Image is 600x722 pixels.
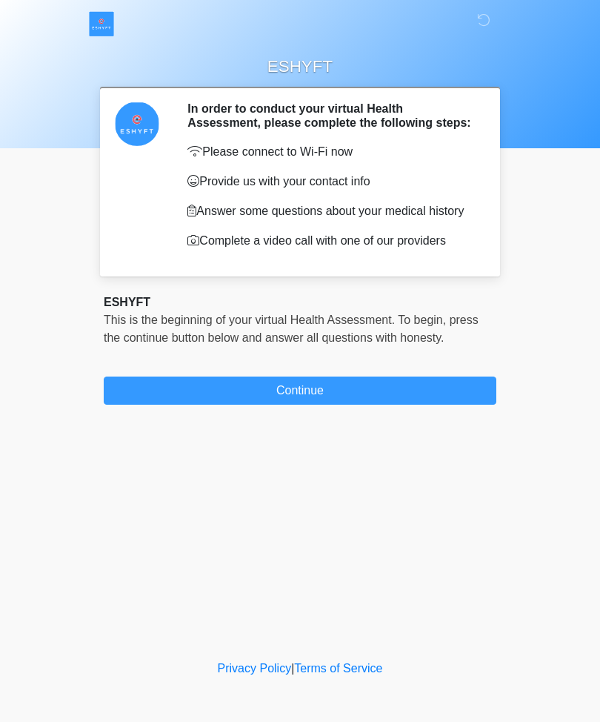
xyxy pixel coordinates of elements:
p: Complete a video call with one of our providers [187,232,474,250]
p: Answer some questions about your medical history [187,202,474,220]
div: ESHYFT [104,294,496,311]
p: Please connect to Wi-Fi now [187,143,474,161]
h1: ESHYFT [93,53,507,81]
a: Terms of Service [294,662,382,675]
a: Privacy Policy [218,662,292,675]
span: This is the beginning of your virtual Health Assessment. ﻿﻿﻿﻿﻿﻿To begin, ﻿﻿﻿﻿﻿﻿﻿﻿﻿﻿﻿﻿﻿﻿﻿﻿﻿﻿press ... [104,314,479,344]
button: Continue [104,377,496,405]
img: ESHYFT Logo [89,11,114,36]
p: Provide us with your contact info [187,173,474,191]
img: Agent Avatar [115,102,159,146]
h2: In order to conduct your virtual Health Assessment, please complete the following steps: [187,102,474,130]
a: | [291,662,294,675]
